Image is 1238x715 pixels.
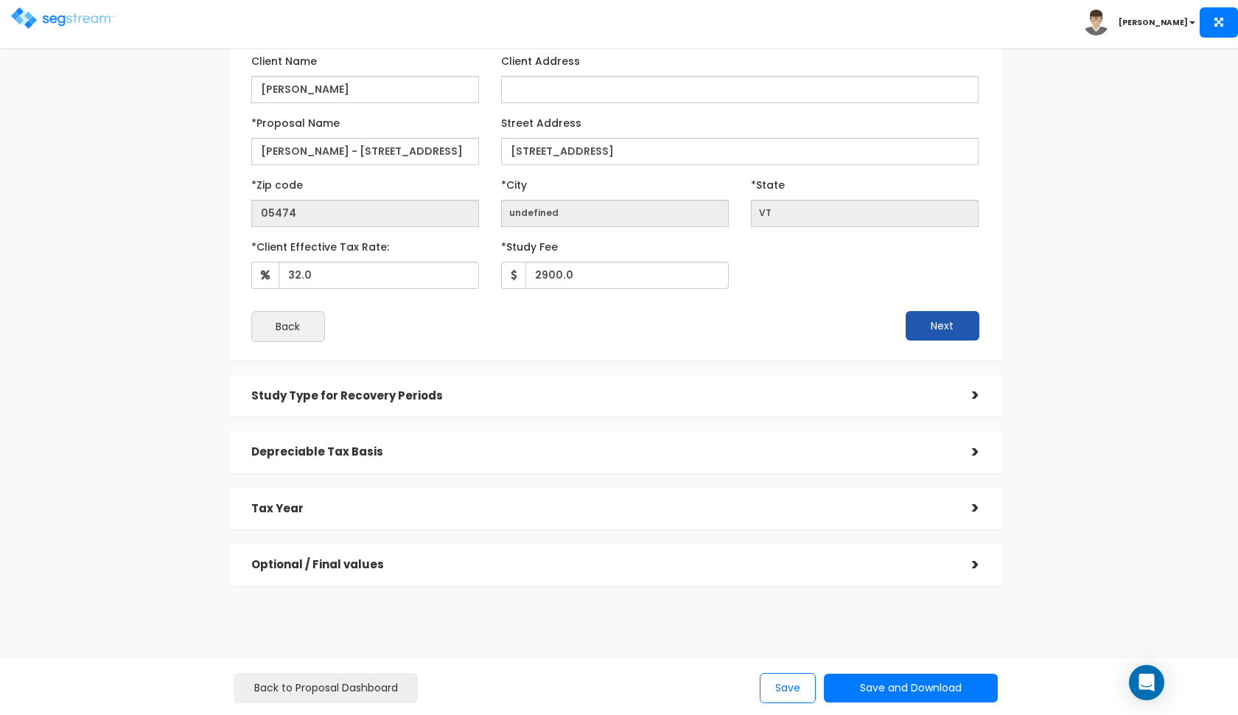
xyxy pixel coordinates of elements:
div: > [950,384,979,407]
label: Client Name [251,49,317,69]
a: Back to Proposal Dashboard [234,673,418,703]
h5: Tax Year [251,503,950,515]
label: *City [501,172,527,192]
button: Save [760,673,816,703]
img: avatar.png [1083,10,1109,35]
button: Next [906,311,979,341]
label: *Proposal Name [251,111,340,130]
label: *Client Effective Tax Rate: [251,234,389,254]
div: Open Intercom Messenger [1129,665,1164,700]
label: *Zip code [251,172,303,192]
button: Save and Download [824,674,998,702]
div: > [950,497,979,520]
img: logo.png [11,7,114,29]
div: > [950,554,979,576]
label: *Study Fee [501,234,558,254]
label: *State [751,172,785,192]
h5: Study Type for Recovery Periods [251,390,950,402]
div: > [950,441,979,464]
button: Back [251,311,325,342]
h5: Depreciable Tax Basis [251,446,950,458]
label: Client Address [501,49,580,69]
h5: Optional / Final values [251,559,950,571]
label: Street Address [501,111,581,130]
b: [PERSON_NAME] [1119,17,1188,28]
